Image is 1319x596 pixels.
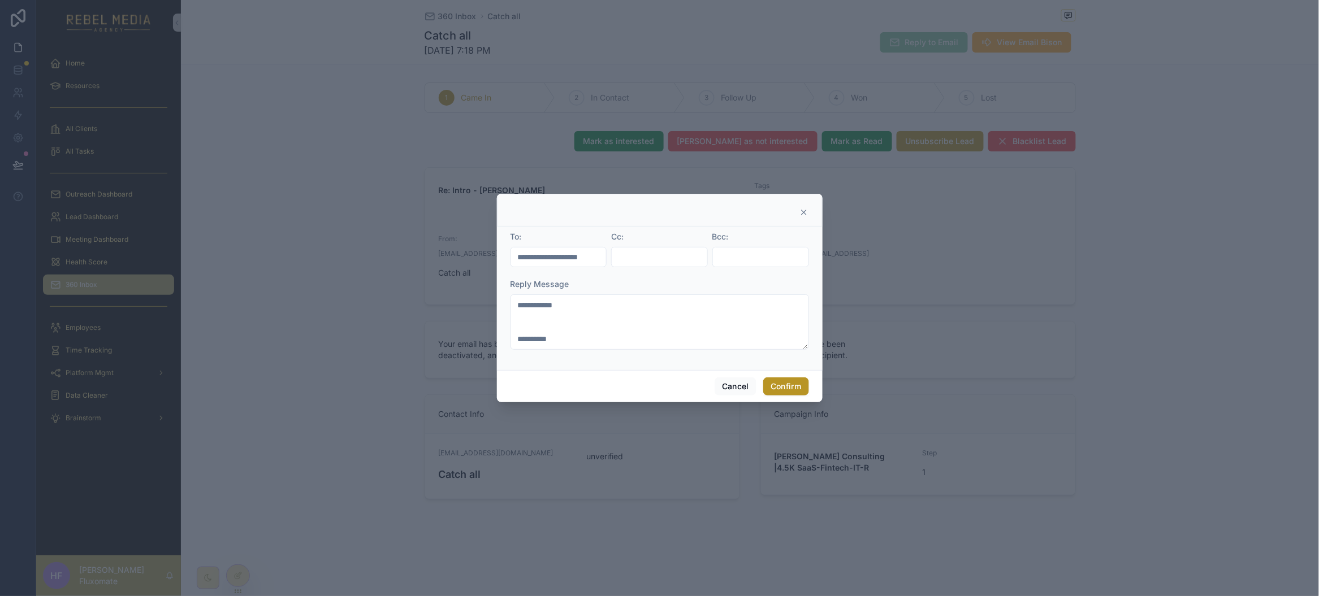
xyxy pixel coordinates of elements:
button: Cancel [715,377,756,395]
span: Cc: [611,232,624,241]
span: To: [511,232,522,241]
span: Reply Message [511,279,569,289]
span: Bcc: [712,232,729,241]
button: Confirm [763,377,808,395]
